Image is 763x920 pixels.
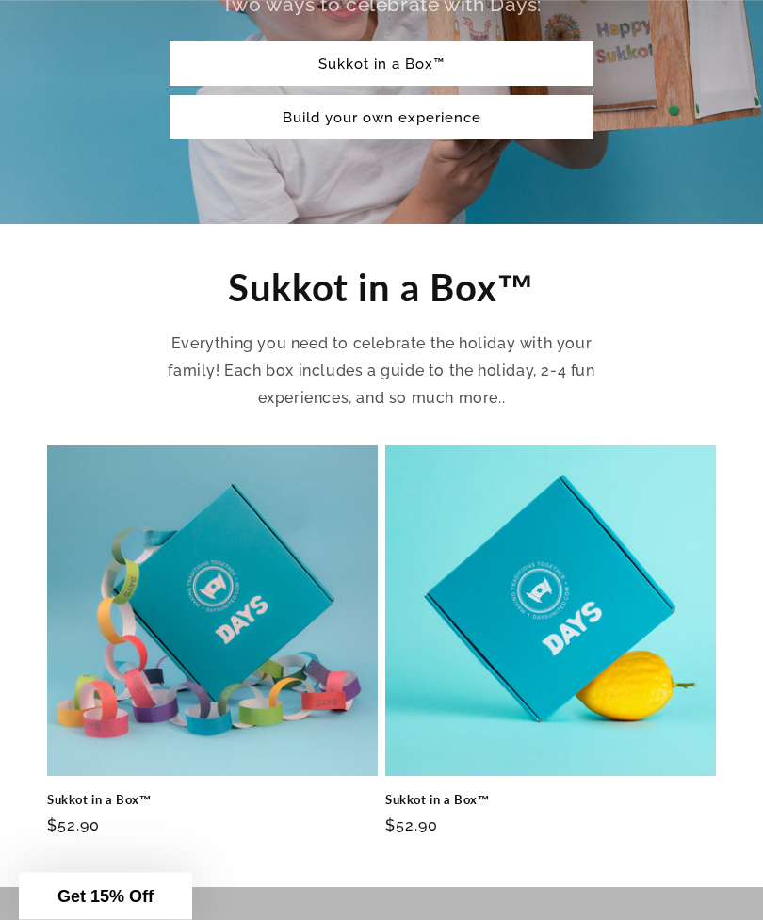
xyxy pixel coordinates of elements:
a: Sukkot in a Box™ [47,793,378,809]
a: Sukkot in a Box™ [170,42,593,87]
a: Build your own experience [170,96,593,140]
div: Get 15% Off [19,873,192,920]
ul: Slider [47,446,716,854]
a: Sukkot in a Box™ [385,793,716,809]
span: Sukkot in a Box™ [228,266,535,311]
p: Everything you need to celebrate the holiday with your family! Each box includes a guide to the h... [146,331,617,412]
span: Get 15% Off [57,887,154,906]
